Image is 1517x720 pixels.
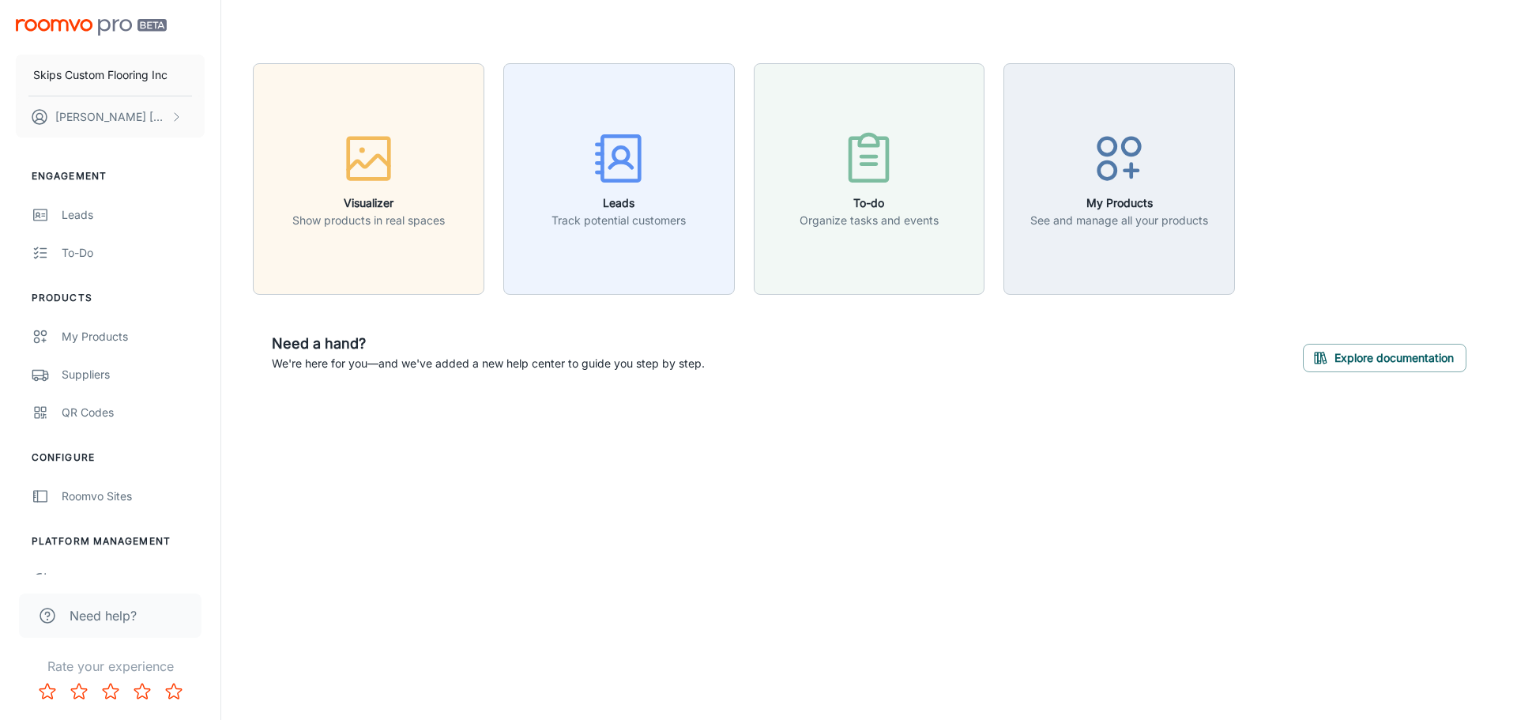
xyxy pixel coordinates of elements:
[551,194,686,212] h6: Leads
[272,333,705,355] h6: Need a hand?
[62,206,205,224] div: Leads
[1303,349,1466,364] a: Explore documentation
[272,355,705,372] p: We're here for you—and we've added a new help center to guide you step by step.
[16,96,205,138] button: [PERSON_NAME] [PERSON_NAME]
[1303,344,1466,372] button: Explore documentation
[292,212,445,229] p: Show products in real spaces
[800,194,939,212] h6: To-do
[1030,212,1208,229] p: See and manage all your products
[62,328,205,345] div: My Products
[754,170,985,186] a: To-doOrganize tasks and events
[16,55,205,96] button: Skips Custom Flooring Inc
[1003,63,1235,295] button: My ProductsSee and manage all your products
[1030,194,1208,212] h6: My Products
[62,244,205,262] div: To-do
[62,366,205,383] div: Suppliers
[503,170,735,186] a: LeadsTrack potential customers
[1003,170,1235,186] a: My ProductsSee and manage all your products
[33,66,168,84] p: Skips Custom Flooring Inc
[754,63,985,295] button: To-doOrganize tasks and events
[551,212,686,229] p: Track potential customers
[292,194,445,212] h6: Visualizer
[253,63,484,295] button: VisualizerShow products in real spaces
[503,63,735,295] button: LeadsTrack potential customers
[55,108,167,126] p: [PERSON_NAME] [PERSON_NAME]
[62,404,205,421] div: QR Codes
[16,19,167,36] img: Roomvo PRO Beta
[800,212,939,229] p: Organize tasks and events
